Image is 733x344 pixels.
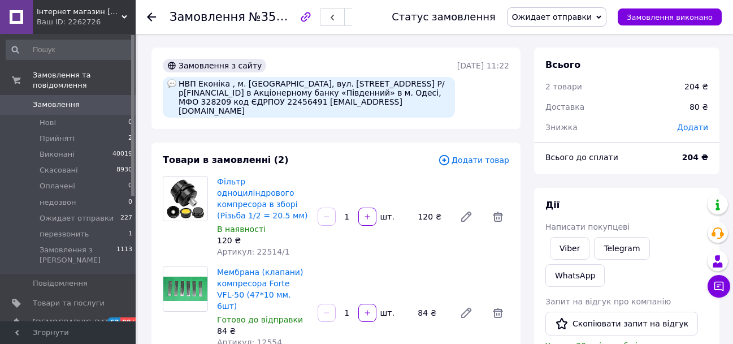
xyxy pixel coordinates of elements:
[457,61,509,70] time: [DATE] 11:22
[545,297,671,306] span: Запит на відгук про компанію
[6,40,133,60] input: Пошук
[413,209,450,225] div: 120 ₴
[512,12,592,21] span: Ожидает отправки
[217,268,303,311] a: Мембрана (клапани) компресора Forte VFL-50 (47*10 мм. 6шт)
[167,79,176,88] img: :speech_balloon:
[40,229,89,239] span: перезвонить
[40,197,76,208] span: недозвон
[217,177,308,220] a: Фільтр одноциліндрового компресора в зборі (Різьба 1/2 = 20.5 мм)
[112,149,132,160] span: 40019
[545,264,605,287] a: WhatsApp
[217,315,303,324] span: Готово до відправки
[545,102,584,111] span: Доставка
[116,165,132,175] span: 8930
[392,11,496,23] div: Статус замовлення
[37,7,122,17] span: Інтернет магазин Бензоград
[33,278,88,289] span: Повідомлення
[128,197,132,208] span: 0
[378,211,396,222] div: шт.
[120,317,139,327] span: 99+
[708,275,730,298] button: Чат з покупцем
[545,222,630,231] span: Написати покупцеві
[37,17,136,27] div: Ваш ID: 2262726
[33,317,116,328] span: [DEMOGRAPHIC_DATA]
[249,10,329,24] span: №356844038
[33,100,80,110] span: Замовлення
[545,312,698,336] button: Скопіювати запит на відгук
[217,225,266,234] span: В наявності
[163,77,455,118] div: НВП Еконіка , м. [GEOGRAPHIC_DATA], вул. [STREET_ADDRESS] Р/р[FINANCIAL_ID] в Акціонерному банку ...
[487,302,509,324] span: Видалити
[128,181,132,191] span: 0
[545,82,582,91] span: 2 товари
[684,81,708,92] div: 204 ₴
[163,154,289,165] span: Товари в замовленні (2)
[40,165,78,175] span: Скасовані
[107,317,120,327] span: 62
[683,94,715,119] div: 80 ₴
[438,154,509,166] span: Додати товар
[40,118,56,128] span: Нові
[40,213,114,223] span: Ожидает отправки
[677,123,708,132] span: Додати
[217,247,290,256] span: Артикул: 22514/1
[627,13,713,21] span: Замовлення виконано
[128,118,132,128] span: 0
[455,302,478,324] a: Редагувати
[170,10,245,24] span: Замовлення
[40,134,75,144] span: Прийняті
[147,11,156,23] div: Повернутися назад
[33,298,105,308] span: Товари та послуги
[120,213,132,223] span: 227
[545,153,618,162] span: Всього до сплати
[163,277,207,301] img: Мембрана (клапани) компресора Forte VFL-50 (47*10 мм. 6шт)
[618,8,722,25] button: Замовлення виконано
[217,325,309,337] div: 84 ₴
[545,123,578,132] span: Знижка
[40,245,116,265] span: Замовлення з [PERSON_NAME]
[545,59,580,70] span: Всього
[545,200,559,210] span: Дії
[40,181,75,191] span: Оплачені
[594,237,649,260] a: Telegram
[682,153,708,162] b: 204 ₴
[163,59,266,72] div: Замовлення з сайту
[378,307,396,319] div: шт.
[550,237,589,260] a: Viber
[128,134,132,144] span: 2
[33,70,136,91] span: Замовлення та повідомлення
[165,177,206,221] img: Фільтр одноциліндрового компресора в зборі (Різьба 1/2 = 20.5 мм)
[413,305,450,321] div: 84 ₴
[128,229,132,239] span: 1
[116,245,132,265] span: 1113
[40,149,75,160] span: Виконані
[487,205,509,228] span: Видалити
[217,235,309,246] div: 120 ₴
[455,205,478,228] a: Редагувати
